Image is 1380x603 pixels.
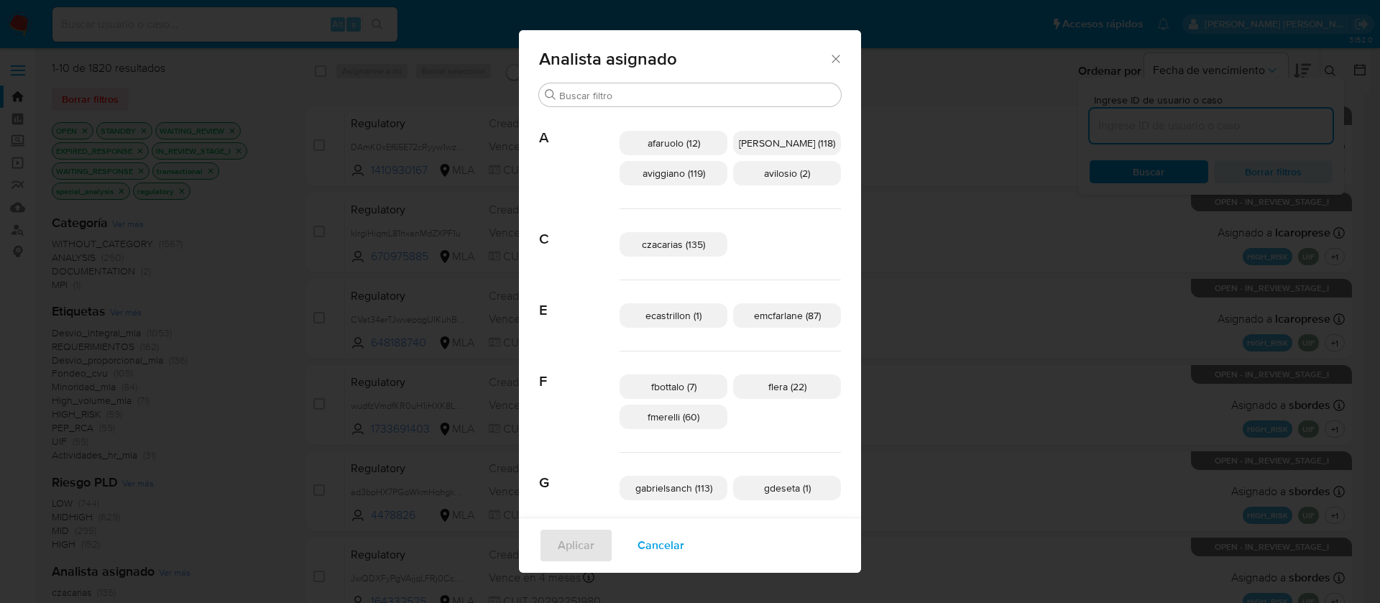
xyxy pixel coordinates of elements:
[539,108,620,147] span: A
[539,351,620,390] span: F
[619,528,703,563] button: Cancelar
[733,476,841,500] div: gdeseta (1)
[620,476,727,500] div: gabrielsanch (113)
[648,410,699,424] span: fmerelli (60)
[645,308,701,323] span: ecastrillon (1)
[733,374,841,399] div: flera (22)
[620,374,727,399] div: fbottalo (7)
[642,237,705,252] span: czacarias (135)
[764,481,811,495] span: gdeseta (1)
[638,530,684,561] span: Cancelar
[829,52,842,65] button: Cerrar
[539,50,829,68] span: Analista asignado
[539,209,620,248] span: C
[620,303,727,328] div: ecastrillon (1)
[739,136,835,150] span: [PERSON_NAME] (118)
[539,453,620,492] span: G
[620,232,727,257] div: czacarias (135)
[620,131,727,155] div: afaruolo (12)
[539,280,620,319] span: E
[733,131,841,155] div: [PERSON_NAME] (118)
[635,481,712,495] span: gabrielsanch (113)
[648,136,700,150] span: afaruolo (12)
[643,166,705,180] span: aviggiano (119)
[545,89,556,101] button: Buscar
[651,379,696,394] span: fbottalo (7)
[768,379,806,394] span: flera (22)
[733,303,841,328] div: emcfarlane (87)
[620,405,727,429] div: fmerelli (60)
[620,161,727,185] div: aviggiano (119)
[559,89,835,102] input: Buscar filtro
[754,308,821,323] span: emcfarlane (87)
[764,166,810,180] span: avilosio (2)
[733,161,841,185] div: avilosio (2)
